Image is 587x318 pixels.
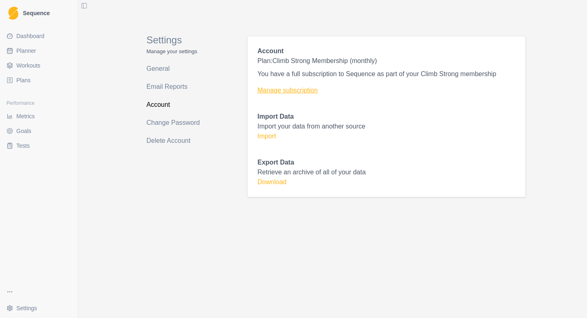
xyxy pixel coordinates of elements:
[257,69,515,79] p: You have a full subscription to Sequence as part of your Climb Strong membership
[3,124,75,138] a: Goals
[147,98,212,111] a: Account
[147,62,212,75] a: General
[3,29,75,43] a: Dashboard
[257,46,515,56] p: Account
[16,47,36,55] span: Planner
[147,80,212,93] a: Email Reports
[16,76,31,84] span: Plans
[147,116,212,129] a: Change Password
[257,158,515,167] p: Export Data
[16,112,35,120] span: Metrics
[257,112,515,122] p: Import Data
[257,86,515,95] a: Manage subscription
[257,133,276,140] a: Import
[3,97,75,110] div: Performance
[8,7,18,20] img: Logo
[3,302,75,315] button: Settings
[16,61,40,70] span: Workouts
[257,122,515,131] p: Import your data from another source
[3,110,75,123] a: Metrics
[257,56,515,66] p: Plan: Climb Strong Membership (monthly)
[16,127,31,135] span: Goals
[3,59,75,72] a: Workouts
[147,33,212,47] p: Settings
[257,167,515,177] p: Retrieve an archive of all of your data
[3,74,75,87] a: Plans
[16,32,45,40] span: Dashboard
[3,3,75,23] a: LogoSequence
[257,178,286,185] a: Download
[147,134,212,147] a: Delete Account
[147,47,212,56] p: Manage your settings
[16,142,30,150] span: Tests
[23,10,50,16] span: Sequence
[3,44,75,57] a: Planner
[3,139,75,152] a: Tests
